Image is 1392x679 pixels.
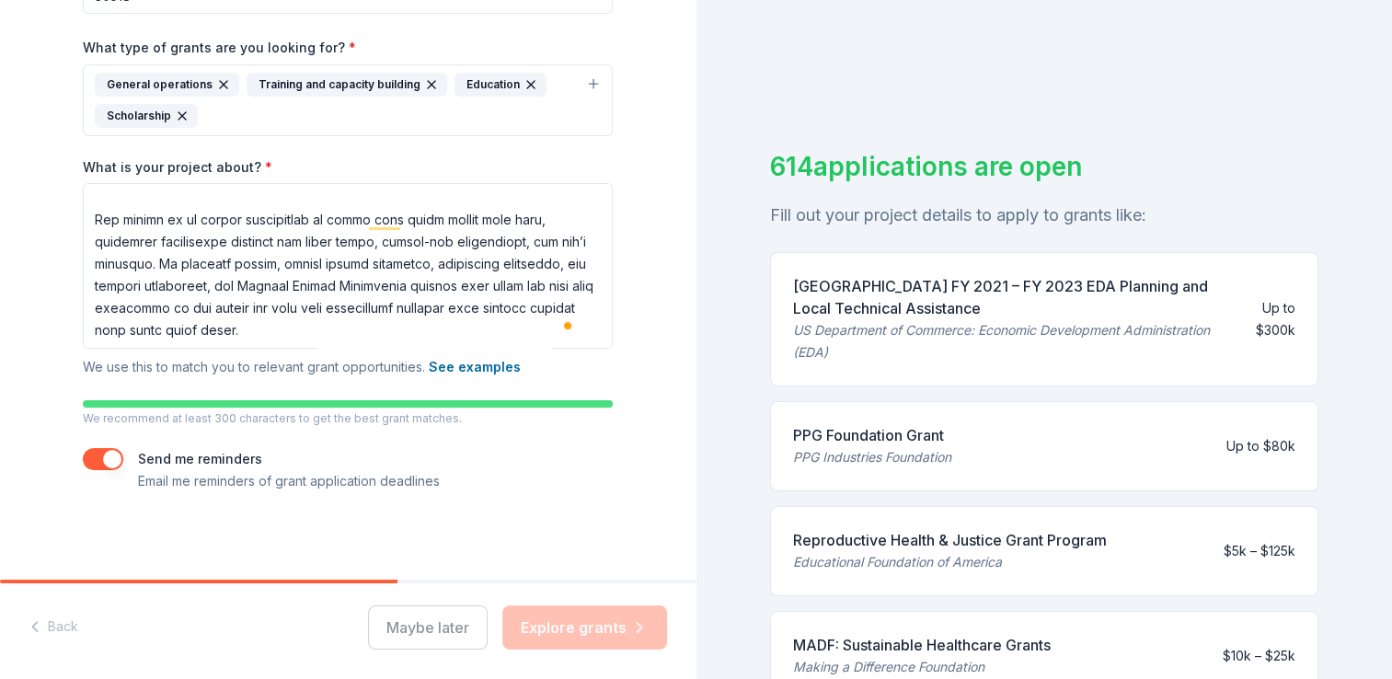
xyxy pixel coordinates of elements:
div: $5k – $125k [1224,540,1295,562]
div: Training and capacity building [247,73,447,97]
label: What is your project about? [83,158,272,177]
div: Making a Difference Foundation [793,656,1051,678]
div: Up to $80k [1226,435,1295,457]
div: PPG Industries Foundation [793,446,951,468]
textarea: To enrich screen reader interactions, please activate Accessibility in Grammarly extension settings [83,183,613,349]
p: We recommend at least 300 characters to get the best grant matches. [83,411,613,426]
div: Scholarship [95,104,198,128]
div: Fill out your project details to apply to grants like: [770,201,1319,230]
div: [GEOGRAPHIC_DATA] FY 2021 – FY 2023 EDA Planning and Local Technical Assistance [793,275,1226,319]
div: US Department of Commerce: Economic Development Administration (EDA) [793,319,1226,363]
label: Send me reminders [138,451,262,466]
div: 614 applications are open [770,147,1319,186]
div: Education [454,73,546,97]
span: We use this to match you to relevant grant opportunities. [83,359,521,374]
div: MADF: Sustainable Healthcare Grants [793,634,1051,656]
button: See examples [429,356,521,378]
div: Educational Foundation of America [793,551,1107,573]
button: General operationsTraining and capacity buildingEducationScholarship [83,64,613,136]
p: Email me reminders of grant application deadlines [138,470,440,492]
div: Up to $300k [1241,297,1295,341]
label: What type of grants are you looking for? [83,39,356,57]
div: PPG Foundation Grant [793,424,951,446]
div: $10k – $25k [1223,645,1295,667]
div: Reproductive Health & Justice Grant Program [793,529,1107,551]
div: General operations [95,73,239,97]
